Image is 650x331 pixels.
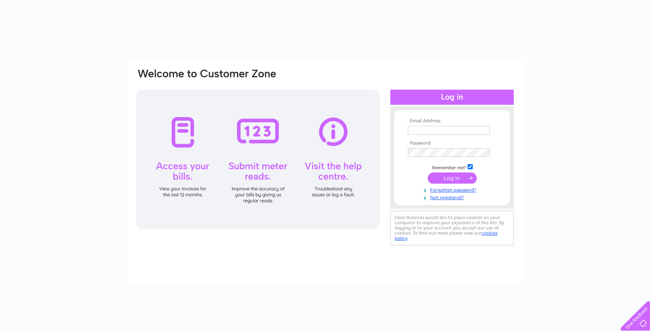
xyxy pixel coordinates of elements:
th: Email Address: [406,118,498,124]
input: Submit [428,172,477,184]
th: Password: [406,141,498,146]
td: Remember me? [406,163,498,171]
a: Forgotten password? [408,186,498,193]
div: Clear Business would like to place cookies on your computer to improve your experience of the sit... [390,211,514,245]
a: Not registered? [408,193,498,201]
a: cookies policy [395,230,497,241]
